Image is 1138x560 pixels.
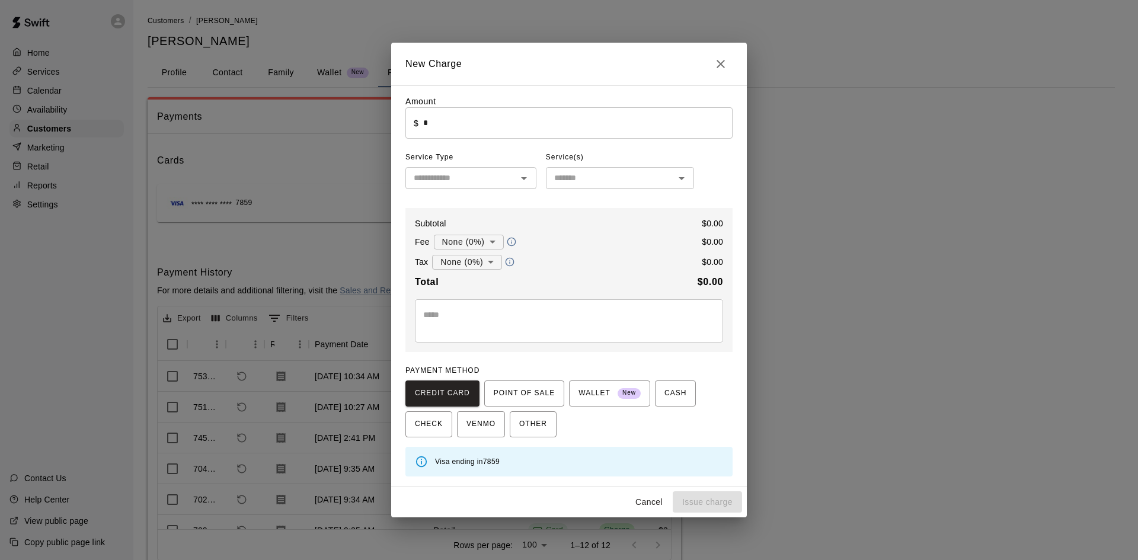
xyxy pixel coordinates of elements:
div: None (0%) [434,231,504,253]
span: New [618,385,641,401]
label: Amount [405,97,436,106]
b: Total [415,277,439,287]
span: CREDIT CARD [415,384,470,403]
span: POINT OF SALE [494,384,555,403]
button: VENMO [457,411,505,437]
p: $ 0.00 [702,217,723,229]
span: OTHER [519,415,547,434]
span: Visa ending in 7859 [435,457,500,466]
h2: New Charge [391,43,747,85]
span: CASH [664,384,686,403]
p: $ 0.00 [702,256,723,268]
button: Close [709,52,733,76]
span: VENMO [466,415,496,434]
button: WALLET New [569,380,650,407]
p: $ [414,117,418,129]
span: PAYMENT METHOD [405,366,480,375]
p: Fee [415,236,430,248]
span: WALLET [578,384,641,403]
button: Open [673,170,690,187]
p: $ 0.00 [702,236,723,248]
button: CASH [655,380,696,407]
button: Cancel [630,491,668,513]
p: Subtotal [415,217,446,229]
button: CREDIT CARD [405,380,480,407]
b: $ 0.00 [698,277,723,287]
button: Open [516,170,532,187]
button: POINT OF SALE [484,380,564,407]
p: Tax [415,256,428,268]
button: CHECK [405,411,452,437]
button: OTHER [510,411,557,437]
span: Service(s) [546,148,584,167]
span: Service Type [405,148,536,167]
span: CHECK [415,415,443,434]
div: None (0%) [432,251,502,273]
